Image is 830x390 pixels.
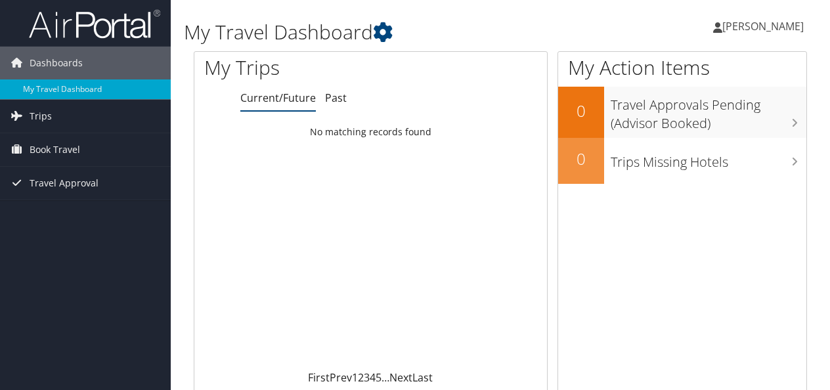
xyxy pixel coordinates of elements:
span: Trips [30,100,52,133]
a: 2 [358,370,364,385]
a: First [308,370,330,385]
a: 1 [352,370,358,385]
a: 5 [376,370,382,385]
td: No matching records found [194,120,547,144]
a: Past [325,91,347,105]
h1: My Action Items [558,54,806,81]
span: Dashboards [30,47,83,79]
span: [PERSON_NAME] [722,19,804,33]
span: Book Travel [30,133,80,166]
a: 3 [364,370,370,385]
a: 4 [370,370,376,385]
span: Travel Approval [30,167,98,200]
a: Prev [330,370,352,385]
a: Next [389,370,412,385]
h1: My Trips [204,54,390,81]
img: airportal-logo.png [29,9,160,39]
a: Last [412,370,433,385]
h3: Trips Missing Hotels [611,146,806,171]
span: … [382,370,389,385]
h1: My Travel Dashboard [184,18,606,46]
a: [PERSON_NAME] [713,7,817,46]
h2: 0 [558,100,604,122]
h3: Travel Approvals Pending (Advisor Booked) [611,89,806,133]
a: Current/Future [240,91,316,105]
h2: 0 [558,148,604,170]
a: 0Travel Approvals Pending (Advisor Booked) [558,87,806,137]
a: 0Trips Missing Hotels [558,138,806,184]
